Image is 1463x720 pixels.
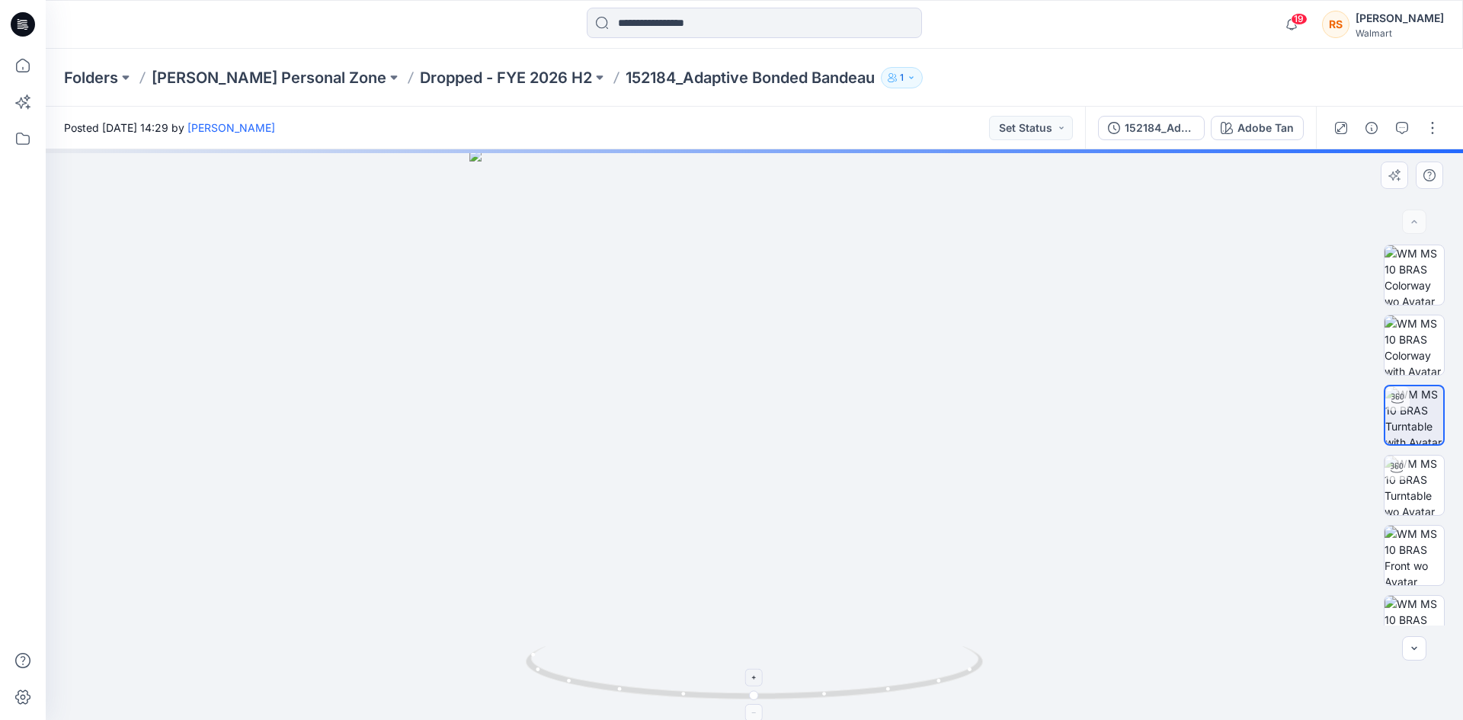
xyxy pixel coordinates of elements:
p: 1 [900,69,904,86]
div: [PERSON_NAME] [1356,9,1444,27]
div: RS [1322,11,1349,38]
div: Walmart [1356,27,1444,39]
span: Posted [DATE] 14:29 by [64,120,275,136]
img: WM MS 10 BRAS Turntable with Avatar [1385,386,1443,444]
button: Details [1359,116,1384,140]
a: Folders [64,67,118,88]
a: Dropped - FYE 2026 H2 [420,67,592,88]
button: Adobe Tan [1211,116,1304,140]
button: 152184_Adaptive Bonded Bandeau - COLORWAY [1098,116,1205,140]
button: 1 [881,67,923,88]
img: WM MS 10 BRAS Back wo Avatar [1385,596,1444,655]
div: Adobe Tan [1237,120,1294,136]
span: 19 [1291,13,1308,25]
img: WM MS 10 BRAS Turntable wo Avatar [1385,456,1444,515]
img: WM MS 10 BRAS Colorway with Avatar [1385,315,1444,375]
a: [PERSON_NAME] Personal Zone [152,67,386,88]
p: 152184_Adaptive Bonded Bandeau [626,67,875,88]
img: WM MS 10 BRAS Front wo Avatar [1385,526,1444,585]
div: 152184_Adaptive Bonded Bandeau - COLORWAY [1125,120,1195,136]
img: WM MS 10 BRAS Colorway wo Avatar [1385,245,1444,305]
a: [PERSON_NAME] [187,121,275,134]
